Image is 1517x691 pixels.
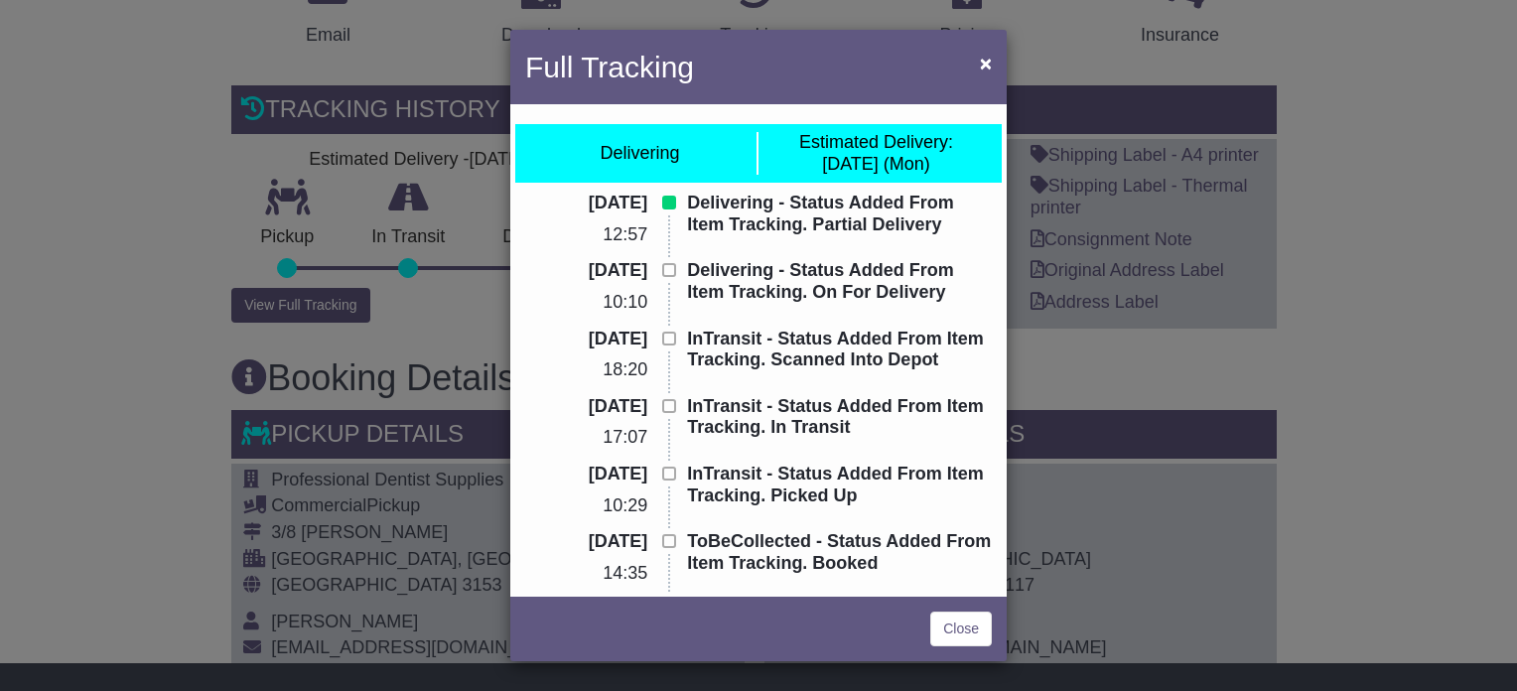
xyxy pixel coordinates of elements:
p: [DATE] [525,260,647,282]
span: Estimated Delivery: [799,132,953,152]
p: 10:10 [525,292,647,314]
p: 10:29 [525,495,647,517]
span: × [980,52,992,74]
p: 18:20 [525,359,647,381]
p: [DATE] [525,193,647,214]
p: ToBeCollected - Status Added From Item Tracking. Booked [687,531,992,574]
p: InTransit - Status Added From Item Tracking. Scanned Into Depot [687,329,992,371]
h4: Full Tracking [525,45,694,89]
p: [DATE] [525,531,647,553]
button: Close [970,43,1002,83]
p: [DATE] [525,329,647,350]
p: [DATE] [525,396,647,418]
p: 14:35 [525,563,647,585]
p: 17:07 [525,427,647,449]
a: Close [930,612,992,646]
p: Delivering - Status Added From Item Tracking. Partial Delivery [687,193,992,235]
p: InTransit - Status Added From Item Tracking. In Transit [687,396,992,439]
p: 12:57 [525,224,647,246]
div: Delivering [600,143,679,165]
div: [DATE] (Mon) [799,132,953,175]
p: [DATE] [525,464,647,485]
p: InTransit - Status Added From Item Tracking. Picked Up [687,464,992,506]
p: Delivering - Status Added From Item Tracking. On For Delivery [687,260,992,303]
